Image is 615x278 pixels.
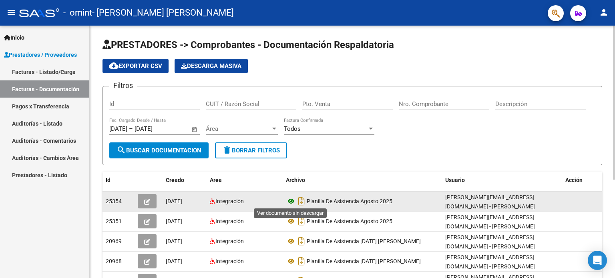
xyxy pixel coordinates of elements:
[6,8,16,17] mat-icon: menu
[106,258,122,264] span: 20968
[4,50,77,59] span: Prestadores / Proveedores
[106,238,122,244] span: 20969
[445,234,535,250] span: [PERSON_NAME][EMAIL_ADDRESS][DOMAIN_NAME] - [PERSON_NAME]
[102,172,135,189] datatable-header-cell: Id
[442,172,562,189] datatable-header-cell: Usuario
[215,198,244,204] span: Integración
[117,147,201,154] span: Buscar Documentacion
[175,59,248,73] button: Descarga Masiva
[166,218,182,224] span: [DATE]
[109,62,162,70] span: Exportar CSV
[92,4,234,22] span: - [PERSON_NAME] [PERSON_NAME]
[445,177,465,183] span: Usuario
[307,198,392,204] span: Planilla De Asistencia Agosto 2025
[102,59,169,73] button: Exportar CSV
[166,258,182,264] span: [DATE]
[106,177,111,183] span: Id
[109,80,137,91] h3: Filtros
[190,125,199,134] button: Open calendar
[307,218,392,224] span: Planilla De Asistencia Agosto 2025
[166,198,182,204] span: [DATE]
[63,4,92,22] span: - omint
[206,125,271,132] span: Área
[210,177,222,183] span: Area
[106,218,122,224] span: 25351
[599,8,609,17] mat-icon: person
[286,177,305,183] span: Archivo
[222,145,232,155] mat-icon: delete
[562,172,602,189] datatable-header-cell: Acción
[207,172,283,189] datatable-header-cell: Area
[129,125,133,132] span: –
[109,61,119,70] mat-icon: cloud_download
[307,238,421,244] span: Planilla De Asistencia [DATE] [PERSON_NAME]
[109,142,209,158] button: Buscar Documentacion
[175,59,248,73] app-download-masive: Descarga masiva de comprobantes (adjuntos)
[283,172,442,189] datatable-header-cell: Archivo
[215,142,287,158] button: Borrar Filtros
[222,147,280,154] span: Borrar Filtros
[102,39,394,50] span: PRESTADORES -> Comprobantes - Documentación Respaldatoria
[166,177,184,183] span: Creado
[588,251,607,270] div: Open Intercom Messenger
[166,238,182,244] span: [DATE]
[296,195,307,208] i: Descargar documento
[106,198,122,204] span: 25354
[445,254,535,270] span: [PERSON_NAME][EMAIL_ADDRESS][DOMAIN_NAME] - [PERSON_NAME]
[163,172,207,189] datatable-header-cell: Creado
[284,125,301,132] span: Todos
[296,255,307,268] i: Descargar documento
[135,125,173,132] input: Fecha fin
[296,235,307,248] i: Descargar documento
[296,215,307,228] i: Descargar documento
[117,145,126,155] mat-icon: search
[445,214,535,230] span: [PERSON_NAME][EMAIL_ADDRESS][DOMAIN_NAME] - [PERSON_NAME]
[4,33,24,42] span: Inicio
[215,218,244,224] span: Integración
[445,194,535,210] span: [PERSON_NAME][EMAIL_ADDRESS][DOMAIN_NAME] - [PERSON_NAME]
[215,238,244,244] span: Integración
[307,258,421,264] span: Planilla De Asistencia [DATE] [PERSON_NAME]
[109,125,127,132] input: Fecha inicio
[215,258,244,264] span: Integración
[565,177,583,183] span: Acción
[181,62,241,70] span: Descarga Masiva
